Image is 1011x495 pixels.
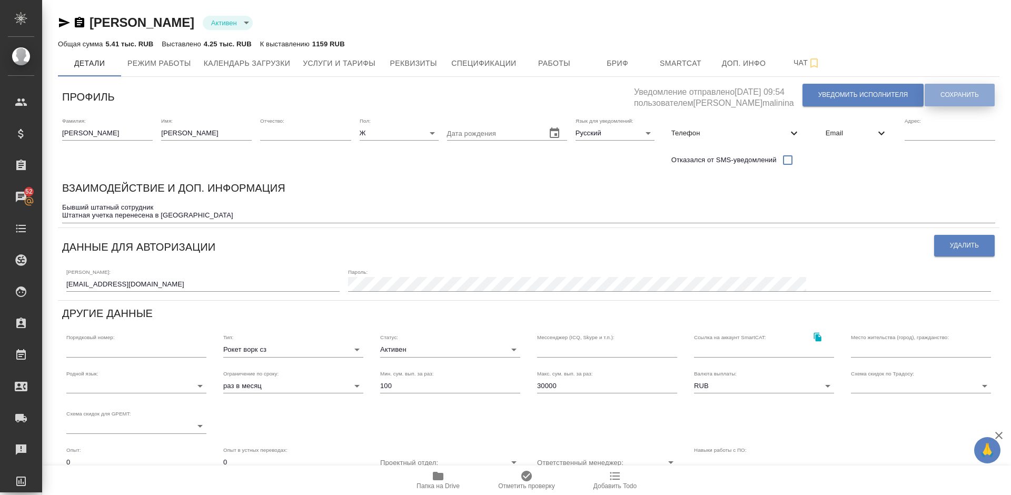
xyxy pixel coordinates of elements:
[978,439,996,461] span: 🙏
[58,16,71,29] button: Скопировать ссылку для ЯМессенджера
[348,269,368,274] label: Пароль:
[380,342,520,357] div: Активен
[105,40,153,48] p: 5.41 тыс. RUB
[571,466,659,495] button: Добавить Todo
[529,57,580,70] span: Работы
[451,57,516,70] span: Спецификации
[66,335,114,340] label: Порядковый номер:
[260,40,312,48] p: К выставлению
[482,466,571,495] button: Отметить проверку
[537,335,614,340] label: Мессенджер (ICQ, Skype и т.п.):
[671,128,788,138] span: Телефон
[507,455,521,470] button: Open
[802,84,924,106] button: Уведомить исполнителя
[940,91,979,100] span: Сохранить
[19,186,39,197] span: 52
[417,482,460,490] span: Папка на Drive
[394,466,482,495] button: Папка на Drive
[223,335,233,340] label: Тип:
[826,128,875,138] span: Email
[62,118,86,123] label: Фамилия:
[694,379,834,393] div: RUB
[694,335,766,340] label: Ссылка на аккаунт SmartCAT:
[498,482,554,490] span: Отметить проверку
[203,16,253,30] div: Активен
[66,411,131,417] label: Схема скидок для GPEMT:
[66,371,98,376] label: Родной язык:
[208,18,240,27] button: Активен
[974,437,1000,463] button: 🙏
[66,269,111,274] label: [PERSON_NAME]:
[925,84,995,106] button: Сохранить
[62,305,153,322] h6: Другие данные
[260,118,284,123] label: Отчество:
[380,371,434,376] label: Мин. сум. вып. за раз:
[62,239,215,255] h6: Данные для авторизации
[808,57,820,70] svg: Подписаться
[851,371,914,376] label: Схема скидок по Традосу:
[537,371,593,376] label: Макс. сум. вып. за раз:
[73,16,86,29] button: Скопировать ссылку
[576,118,633,123] label: Язык для уведомлений:
[719,57,769,70] span: Доп. инфо
[694,447,747,452] label: Навыки работы с ПО:
[671,155,777,165] span: Отказался от SMS-уведомлений
[934,235,995,256] button: Удалить
[663,122,809,145] div: Телефон
[388,57,439,70] span: Реквизиты
[62,203,995,220] textarea: Бывший штатный сотрудник Штатная учетка перенесена в [GEOGRAPHIC_DATA]
[817,122,896,145] div: Email
[380,335,398,340] label: Статус:
[62,180,285,196] h6: Взаимодействие и доп. информация
[360,126,439,141] div: Ж
[223,371,279,376] label: Ограничение по сроку:
[90,15,194,29] a: [PERSON_NAME]
[694,371,737,376] label: Валюта выплаты:
[64,57,115,70] span: Детали
[593,482,637,490] span: Добавить Todo
[663,455,678,470] button: Open
[592,57,643,70] span: Бриф
[204,40,252,48] p: 4.25 тыс. RUB
[62,88,115,105] h6: Профиль
[58,40,105,48] p: Общая сумма
[807,326,828,348] button: Скопировать ссылку
[818,91,908,100] span: Уведомить исполнителя
[3,184,39,210] a: 52
[312,40,345,48] p: 1159 RUB
[303,57,375,70] span: Услуги и тарифы
[634,81,802,109] h5: Уведомление отправлено [DATE] 09:54 пользователем [PERSON_NAME]malinina
[204,57,291,70] span: Календарь загрузки
[223,342,363,357] div: Рокет ворк сз
[223,447,288,452] label: Опыт в устных переводах:
[851,335,949,340] label: Место жительства (город), гражданство:
[782,56,832,70] span: Чат
[576,126,655,141] div: Русский
[162,40,204,48] p: Выставлено
[656,57,706,70] span: Smartcat
[950,241,979,250] span: Удалить
[905,118,921,123] label: Адрес:
[66,447,81,452] label: Опыт:
[223,379,363,393] div: раз в месяц
[360,118,371,123] label: Пол:
[127,57,191,70] span: Режим работы
[161,118,173,123] label: Имя:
